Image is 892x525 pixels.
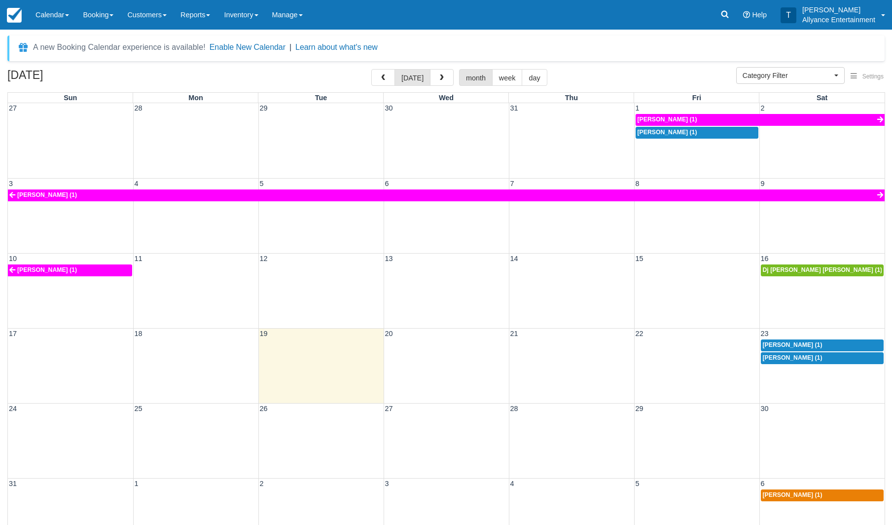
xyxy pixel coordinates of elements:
[8,180,14,187] span: 3
[509,405,519,412] span: 28
[743,71,832,80] span: Category Filter
[760,180,766,187] span: 9
[763,341,822,348] span: [PERSON_NAME] (1)
[259,405,269,412] span: 26
[845,70,890,84] button: Settings
[8,480,18,487] span: 31
[509,255,519,262] span: 14
[17,266,77,273] span: [PERSON_NAME] (1)
[459,69,493,86] button: month
[636,114,885,126] a: [PERSON_NAME] (1)
[509,480,515,487] span: 4
[760,330,770,337] span: 23
[188,94,203,102] span: Mon
[384,330,394,337] span: 20
[752,11,767,19] span: Help
[760,255,770,262] span: 16
[760,104,766,112] span: 2
[509,180,515,187] span: 7
[802,15,875,25] p: Allyance Entertainment
[8,104,18,112] span: 27
[64,94,77,102] span: Sun
[635,405,644,412] span: 29
[565,94,578,102] span: Thu
[760,405,770,412] span: 30
[761,264,884,276] a: Dj [PERSON_NAME] [PERSON_NAME] (1)
[692,94,701,102] span: Fri
[638,129,697,136] span: [PERSON_NAME] (1)
[781,7,796,23] div: T
[134,255,143,262] span: 11
[7,8,22,23] img: checkfront-main-nav-mini-logo.png
[635,480,641,487] span: 5
[635,104,641,112] span: 1
[8,264,132,276] a: [PERSON_NAME] (1)
[635,255,644,262] span: 15
[134,480,140,487] span: 1
[862,73,884,80] span: Settings
[210,42,285,52] button: Enable New Calendar
[635,330,644,337] span: 22
[259,104,269,112] span: 29
[761,352,884,364] a: [PERSON_NAME] (1)
[8,189,885,201] a: [PERSON_NAME] (1)
[8,405,18,412] span: 24
[763,266,883,273] span: Dj [PERSON_NAME] [PERSON_NAME] (1)
[7,69,132,87] h2: [DATE]
[384,180,390,187] span: 6
[259,330,269,337] span: 19
[384,104,394,112] span: 30
[763,354,822,361] span: [PERSON_NAME] (1)
[760,480,766,487] span: 6
[761,339,884,351] a: [PERSON_NAME] (1)
[134,180,140,187] span: 4
[8,330,18,337] span: 17
[492,69,523,86] button: week
[509,330,519,337] span: 21
[17,191,77,198] span: [PERSON_NAME] (1)
[635,180,641,187] span: 8
[259,255,269,262] span: 12
[522,69,547,86] button: day
[259,180,265,187] span: 5
[315,94,327,102] span: Tue
[33,41,206,53] div: A new Booking Calendar experience is available!
[763,491,822,498] span: [PERSON_NAME] (1)
[817,94,827,102] span: Sat
[259,480,265,487] span: 2
[439,94,454,102] span: Wed
[736,67,845,84] button: Category Filter
[636,127,758,139] a: [PERSON_NAME] (1)
[394,69,430,86] button: [DATE]
[509,104,519,112] span: 31
[384,405,394,412] span: 27
[743,11,750,18] i: Help
[134,104,143,112] span: 28
[289,43,291,51] span: |
[802,5,875,15] p: [PERSON_NAME]
[638,116,697,123] span: [PERSON_NAME] (1)
[134,405,143,412] span: 25
[761,489,884,501] a: [PERSON_NAME] (1)
[384,255,394,262] span: 13
[384,480,390,487] span: 3
[134,330,143,337] span: 18
[8,255,18,262] span: 10
[295,43,378,51] a: Learn about what's new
